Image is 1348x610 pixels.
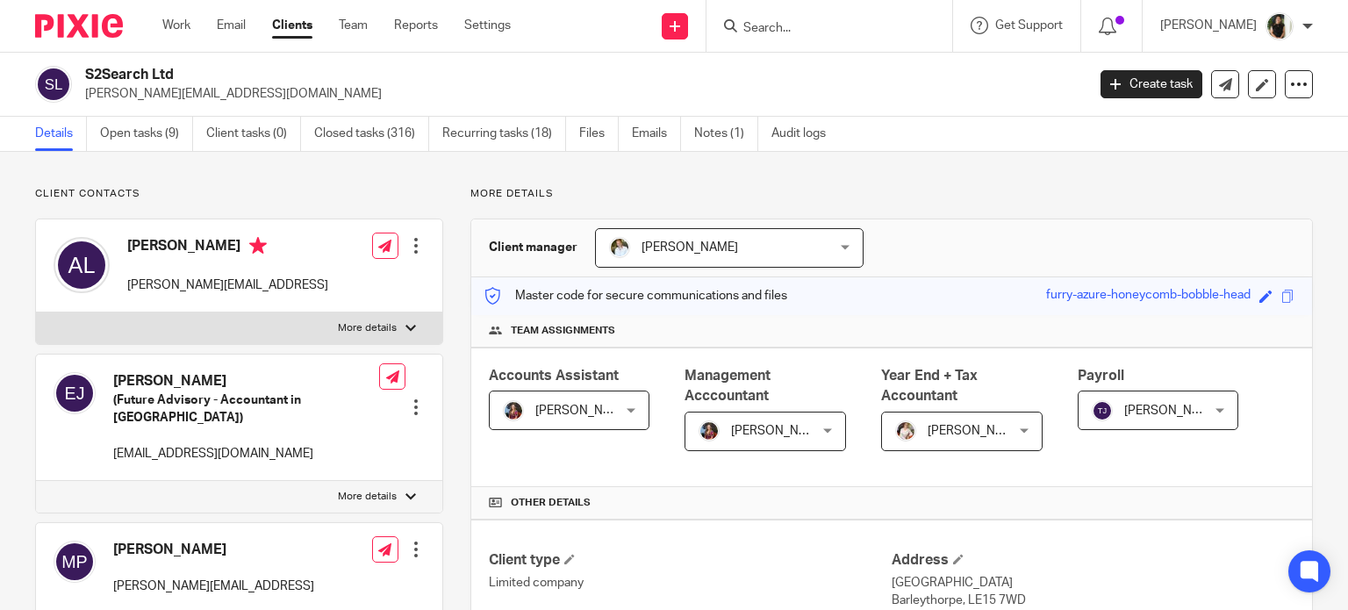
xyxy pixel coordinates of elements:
[35,117,87,151] a: Details
[742,21,900,37] input: Search
[113,445,379,463] p: [EMAIL_ADDRESS][DOMAIN_NAME]
[35,14,123,38] img: Pixie
[127,276,328,294] p: [PERSON_NAME][EMAIL_ADDRESS]
[338,490,397,504] p: More details
[113,541,314,559] h4: [PERSON_NAME]
[113,578,314,595] p: [PERSON_NAME][EMAIL_ADDRESS]
[995,19,1063,32] span: Get Support
[1266,12,1294,40] img: Janice%20Tang.jpeg
[632,117,681,151] a: Emails
[489,239,577,256] h3: Client manager
[699,420,720,441] img: Hannah.jpeg
[771,117,839,151] a: Audit logs
[1101,70,1202,98] a: Create task
[484,287,787,305] p: Master code for secure communications and files
[217,17,246,34] a: Email
[100,117,193,151] a: Open tasks (9)
[609,237,630,258] img: sarah-royle.jpg
[127,237,328,259] h4: [PERSON_NAME]
[314,117,429,151] a: Closed tasks (316)
[892,551,1294,570] h4: Address
[642,241,738,254] span: [PERSON_NAME]
[928,425,1024,437] span: [PERSON_NAME]
[892,574,1294,592] p: [GEOGRAPHIC_DATA]
[489,551,892,570] h4: Client type
[1092,400,1113,421] img: svg%3E
[470,187,1313,201] p: More details
[206,117,301,151] a: Client tasks (0)
[1046,286,1251,306] div: furry-azure-honeycomb-bobble-head
[1124,405,1221,417] span: [PERSON_NAME]
[731,425,828,437] span: [PERSON_NAME]
[895,420,916,441] img: Kayleigh%20Henson.jpeg
[892,592,1294,609] p: Barleythorpe, LE15 7WD
[85,66,877,84] h2: S2Search Ltd
[113,372,379,391] h4: [PERSON_NAME]
[464,17,511,34] a: Settings
[54,372,96,414] img: svg%3E
[1160,17,1257,34] p: [PERSON_NAME]
[35,66,72,103] img: svg%3E
[579,117,619,151] a: Files
[85,85,1074,103] p: [PERSON_NAME][EMAIL_ADDRESS][DOMAIN_NAME]
[489,369,619,383] span: Accounts Assistant
[339,17,368,34] a: Team
[394,17,438,34] a: Reports
[489,574,892,592] p: Limited company
[694,117,758,151] a: Notes (1)
[511,324,615,338] span: Team assignments
[338,321,397,335] p: More details
[35,187,443,201] p: Client contacts
[54,237,110,293] img: svg%3E
[503,400,524,421] img: Hannah.jpeg
[881,369,978,403] span: Year End + Tax Accountant
[54,541,96,583] img: svg%3E
[272,17,312,34] a: Clients
[249,237,267,255] i: Primary
[535,405,632,417] span: [PERSON_NAME]
[162,17,190,34] a: Work
[113,391,379,427] h5: (Future Advisory - Accountant in [GEOGRAPHIC_DATA])
[1078,369,1124,383] span: Payroll
[685,369,771,403] span: Management Acccountant
[511,496,591,510] span: Other details
[442,117,566,151] a: Recurring tasks (18)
